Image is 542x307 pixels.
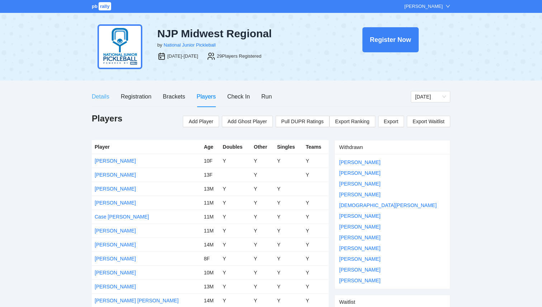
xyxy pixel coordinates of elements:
td: Y [251,210,274,224]
div: NJP Midwest Regional [157,27,325,40]
td: Y [274,196,303,210]
td: 11M [201,196,220,210]
div: Withdrawn [339,140,446,154]
a: [PERSON_NAME] [95,242,136,248]
button: Pull DUPR Ratings [276,116,329,127]
div: by [157,42,162,49]
a: [PERSON_NAME] [95,172,136,178]
span: pb [92,4,98,9]
a: Case [PERSON_NAME] [95,214,149,220]
td: Y [251,182,274,196]
td: Y [220,224,251,238]
span: Export [384,116,398,127]
td: Y [220,210,251,224]
div: Brackets [163,92,185,101]
div: Players [197,92,216,101]
a: [PERSON_NAME] [95,186,136,192]
a: [PERSON_NAME] [339,181,380,187]
td: Y [220,279,251,293]
td: Y [251,224,274,238]
a: [PERSON_NAME] [339,256,380,262]
td: Y [303,279,329,293]
button: Add Player [183,116,219,127]
span: Add Ghost Player [228,117,267,125]
td: 13F [201,168,220,182]
td: Y [251,279,274,293]
td: 13M [201,182,220,196]
a: [PERSON_NAME] [339,245,380,251]
img: njp-logo2.png [98,24,142,69]
div: Details [92,92,109,101]
a: [PERSON_NAME] [95,284,136,289]
span: Pull DUPR Ratings [281,117,324,125]
a: [PERSON_NAME] [339,278,380,283]
td: Y [220,251,251,265]
td: Y [220,196,251,210]
a: [PERSON_NAME] [339,192,380,197]
div: Doubles [223,143,248,151]
td: Y [251,238,274,251]
a: [PERSON_NAME] [95,200,136,206]
td: Y [251,251,274,265]
a: Export Waitlist [407,116,450,127]
div: [PERSON_NAME] [404,3,443,10]
div: Singles [277,143,300,151]
div: Run [261,92,272,101]
span: Thursday [415,91,446,102]
td: Y [274,279,303,293]
td: Y [220,265,251,279]
a: [PERSON_NAME] [339,235,380,240]
button: Add Ghost Player [222,116,273,127]
a: [PERSON_NAME] [339,267,380,273]
a: National Junior Pickleball [163,42,215,48]
td: Y [303,196,329,210]
td: Y [274,238,303,251]
a: [PERSON_NAME] [339,224,380,230]
td: Y [274,182,303,196]
a: [PERSON_NAME] [PERSON_NAME] [95,298,179,303]
a: [PERSON_NAME] [339,159,380,165]
div: 29 Players Registered [217,53,261,60]
a: [PERSON_NAME] [95,158,136,164]
span: rally [99,2,111,10]
div: [DATE]-[DATE] [167,53,198,60]
a: Export Ranking [329,116,375,127]
a: [DEMOGRAPHIC_DATA][PERSON_NAME] [339,202,437,208]
td: Y [274,251,303,265]
a: pbrally [92,4,112,9]
span: down [446,4,450,9]
td: 11M [201,224,220,238]
a: [PERSON_NAME] [95,270,136,275]
td: 13M [201,279,220,293]
span: Add Player [189,117,213,125]
a: [PERSON_NAME] [339,170,380,176]
td: Y [303,238,329,251]
div: Player [95,143,198,151]
td: Y [274,154,303,168]
td: Y [251,168,274,182]
td: 11M [201,210,220,224]
td: Y [251,196,274,210]
td: Y [220,182,251,196]
div: Age [204,143,217,151]
td: Y [220,154,251,168]
div: Registration [121,92,151,101]
td: 8F [201,251,220,265]
td: Y [303,265,329,279]
td: 10F [201,154,220,168]
div: Teams [306,143,326,151]
td: Y [303,168,329,182]
td: 14M [201,238,220,251]
a: [PERSON_NAME] [339,213,380,219]
span: Export Waitlist [413,116,444,127]
a: Export [378,116,404,127]
td: Y [274,224,303,238]
td: Y [251,154,274,168]
td: Y [303,251,329,265]
td: Y [303,224,329,238]
h1: Players [92,113,122,124]
td: 10M [201,265,220,279]
td: Y [303,210,329,224]
a: [PERSON_NAME] [95,256,136,262]
td: Y [274,210,303,224]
